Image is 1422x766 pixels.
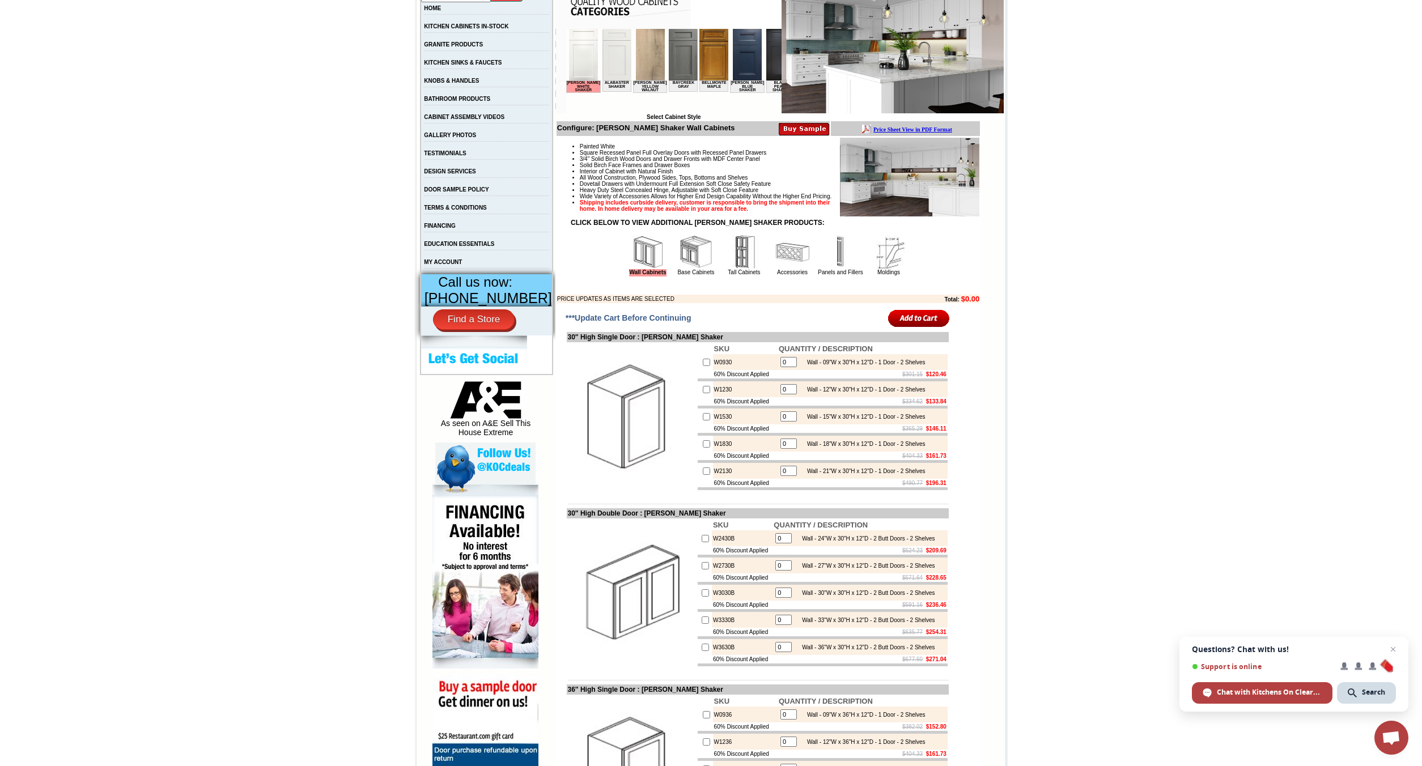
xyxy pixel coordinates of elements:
span: Chat with Kitchens On Clearance [1217,687,1322,697]
span: [PHONE_NUMBER] [425,290,552,306]
input: Add to Cart [888,309,950,327]
a: GALLERY PHOTOS [424,132,476,138]
span: Solid Birch Face Frames and Drawer Boxes [580,162,690,168]
span: 3/4" Solid Birch Wood Doors and Drawer Fronts with MDF Center Panel [580,156,760,162]
td: W1530 [713,408,778,424]
td: W3330B [712,612,772,628]
a: GRANITE PRODUCTS [424,41,483,48]
span: Dovetail Drawers with Undermount Full Extension Soft Close Safety Feature [580,181,771,187]
b: $152.80 [926,724,946,730]
b: Select Cabinet Style [647,114,701,120]
td: W3030B [712,585,772,601]
s: $524.23 [902,547,923,554]
td: PRICE UPDATES AS ITEMS ARE SELECTED [557,295,882,303]
strong: Shipping includes curbside delivery, customer is responsible to bring the shipment into their hom... [580,199,830,212]
b: Configure: [PERSON_NAME] Shaker Wall Cabinets [557,124,735,132]
div: Wall - 15"W x 30"H x 12"D - 1 Door - 2 Shelves [801,414,926,420]
s: $334.62 [902,398,923,405]
a: CABINET ASSEMBLY VIDEOS [424,114,504,120]
b: $271.04 [926,656,946,662]
s: $404.33 [902,453,923,459]
td: 60% Discount Applied [713,370,778,378]
td: W2730B [712,558,772,573]
a: FINANCING [424,223,456,229]
div: Wall - 12"W x 30"H x 12"D - 1 Door - 2 Shelves [801,386,926,393]
td: W2130 [713,463,778,479]
td: 60% Discount Applied [712,573,772,582]
td: 60% Discount Applied [713,424,778,433]
td: 36" High Single Door : [PERSON_NAME] Shaker [567,684,949,695]
b: $161.73 [926,751,946,757]
a: MY ACCOUNT [424,259,462,265]
a: Wall Cabinets [629,269,666,276]
a: Tall Cabinets [728,269,760,275]
s: $365.29 [902,425,923,432]
img: 30'' High Single Door [568,353,695,480]
td: 30" High Double Door : [PERSON_NAME] Shaker [567,508,949,518]
b: $161.73 [926,453,946,459]
img: Wall Cabinets [631,235,665,269]
span: Heavy Duty Steel Concealed Hinge, Adjustable with Soft Close Feature [580,187,758,193]
td: 30" High Single Door : [PERSON_NAME] Shaker [567,332,949,342]
s: $571.64 [902,574,923,581]
div: As seen on A&E Sell This House Extreme [435,381,536,442]
span: Support is online [1192,662,1332,671]
td: W0930 [713,354,778,370]
td: 60% Discount Applied [713,722,778,731]
span: Call us now: [438,274,512,290]
img: Base Cabinets [679,235,713,269]
td: Black Pearl Shaker [200,52,229,64]
span: Painted White [580,143,615,150]
b: SKU [714,344,729,353]
span: Wide Variety of Accessories Allows for Higher End Design Capability Without the Higher End Pricing. [580,193,831,199]
td: W3630B [712,639,772,655]
a: Accessories [777,269,808,275]
a: HOME [424,5,441,11]
span: ***Update Cart Before Continuing [566,313,691,322]
b: $196.31 [926,480,946,486]
b: Price Sheet View in PDF Format [13,5,92,11]
a: Base Cabinets [677,269,714,275]
td: 60% Discount Applied [713,397,778,406]
b: SKU [713,521,728,529]
td: W1236 [713,734,778,750]
a: BATHROOM PRODUCTS [424,96,490,102]
td: 60% Discount Applied [712,546,772,555]
td: W2430B [712,530,772,546]
img: pdf.png [2,3,11,12]
b: $254.31 [926,629,946,635]
a: Price Sheet View in PDF Format [13,2,92,11]
td: 60% Discount Applied [712,628,772,636]
a: Find a Store [433,309,515,330]
a: TERMS & CONDITIONS [424,205,487,211]
img: Tall Cabinets [727,235,761,269]
b: $146.11 [926,425,946,432]
div: Wall - 24"W x 30"H x 12"D - 2 Butt Doors - 2 Shelves [796,535,935,542]
s: $301.15 [902,371,923,377]
s: $490.77 [902,480,923,486]
a: DESIGN SERVICES [424,168,476,175]
span: Square Recessed Panel Full Overlay Doors with Recessed Panel Drawers [580,150,767,156]
b: $0.00 [961,295,980,303]
b: $236.46 [926,602,946,608]
b: $209.69 [926,547,946,554]
span: All Wood Construction, Plywood Sides, Tops, Bottoms and Shelves [580,175,748,181]
span: Search [1337,682,1396,704]
b: $228.65 [926,574,946,581]
td: 60% Discount Applied [712,655,772,663]
span: Search [1362,687,1385,697]
div: Wall - 33"W x 30"H x 12"D - 2 Butt Doors - 2 Shelves [796,617,935,623]
a: EDUCATION ESSENTIALS [424,241,494,247]
td: 60% Discount Applied [713,479,778,487]
td: W1230 [713,381,778,397]
b: Total: [944,296,959,303]
td: 60% Discount Applied [713,452,778,460]
s: $635.77 [902,629,923,635]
